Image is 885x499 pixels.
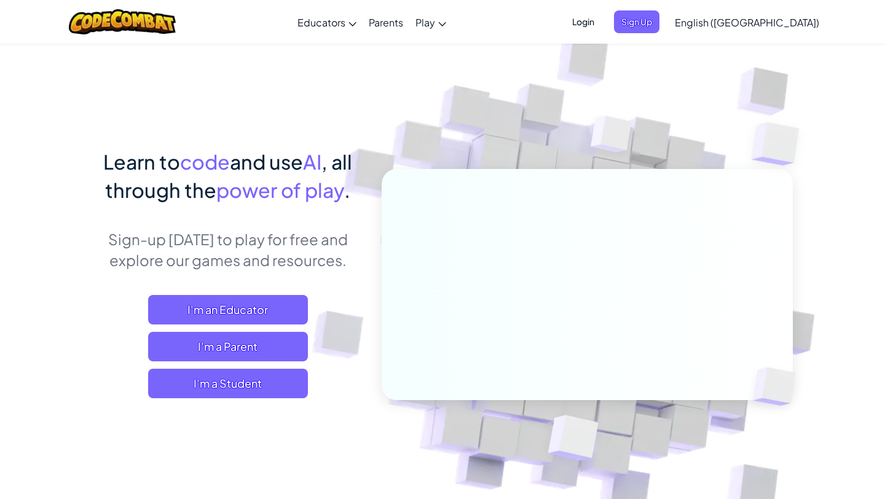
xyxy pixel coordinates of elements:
[103,149,180,174] span: Learn to
[180,149,230,174] span: code
[614,10,659,33] button: Sign Up
[409,6,452,39] a: Play
[733,342,825,431] img: Overlap cubes
[148,332,308,361] a: I'm a Parent
[675,16,819,29] span: English ([GEOGRAPHIC_DATA])
[230,149,303,174] span: and use
[148,295,308,324] a: I'm an Educator
[727,92,833,196] img: Overlap cubes
[565,10,602,33] button: Login
[518,389,628,491] img: Overlap cubes
[148,369,308,398] button: I'm a Student
[297,16,345,29] span: Educators
[344,178,350,202] span: .
[92,229,363,270] p: Sign-up [DATE] to play for free and explore our games and resources.
[568,92,656,183] img: Overlap cubes
[669,6,825,39] a: English ([GEOGRAPHIC_DATA])
[303,149,321,174] span: AI
[216,178,344,202] span: power of play
[363,6,409,39] a: Parents
[291,6,363,39] a: Educators
[69,9,176,34] img: CodeCombat logo
[415,16,435,29] span: Play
